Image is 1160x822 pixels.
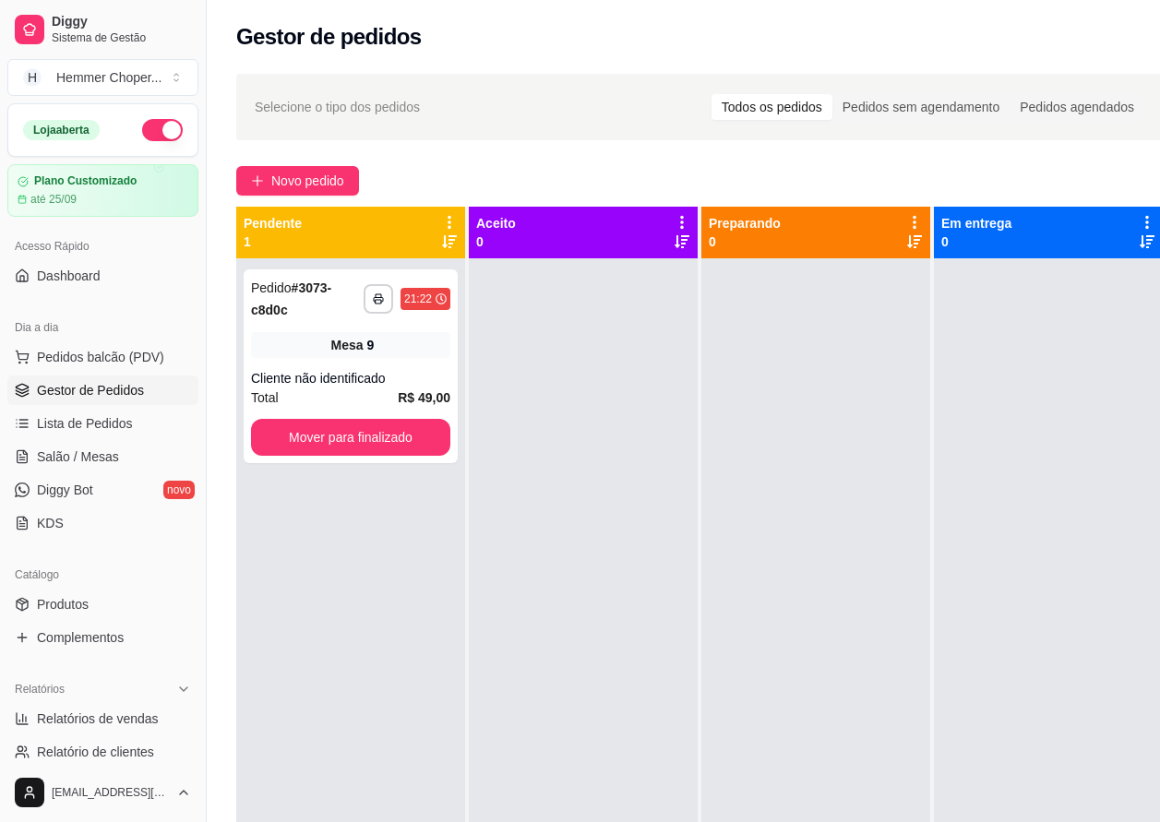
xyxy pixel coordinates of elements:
span: Total [251,387,279,408]
p: 0 [476,232,516,251]
strong: # 3073-c8d0c [251,280,331,317]
div: Loja aberta [23,120,100,140]
div: Pedidos agendados [1010,94,1144,120]
span: Relatórios de vendas [37,709,159,728]
a: Diggy Botnovo [7,475,198,505]
span: Selecione o tipo dos pedidos [255,97,420,117]
span: Mesa [331,336,364,354]
span: KDS [37,514,64,532]
span: Pedidos balcão (PDV) [37,348,164,366]
a: KDS [7,508,198,538]
span: Relatórios [15,682,65,697]
div: 21:22 [404,292,432,306]
a: Gestor de Pedidos [7,375,198,405]
span: Sistema de Gestão [52,30,191,45]
span: Diggy Bot [37,481,93,499]
div: Todos os pedidos [712,94,832,120]
span: Diggy [52,14,191,30]
button: Mover para finalizado [251,419,450,456]
div: Dia a dia [7,313,198,342]
article: até 25/09 [30,192,77,207]
h2: Gestor de pedidos [236,22,422,52]
div: 9 [367,336,375,354]
span: Pedido [251,280,292,295]
a: Relatórios de vendas [7,704,198,733]
div: Pedidos sem agendamento [832,94,1010,120]
a: Lista de Pedidos [7,409,198,438]
div: Catálogo [7,560,198,590]
span: Lista de Pedidos [37,414,133,433]
article: Plano Customizado [34,174,137,188]
p: Aceito [476,214,516,232]
a: DiggySistema de Gestão [7,7,198,52]
a: Produtos [7,590,198,619]
button: Novo pedido [236,166,359,196]
span: Novo pedido [271,171,344,191]
a: Dashboard [7,261,198,291]
span: H [23,68,42,87]
a: Complementos [7,623,198,652]
p: Em entrega [941,214,1011,232]
span: Salão / Mesas [37,447,119,466]
a: Salão / Mesas [7,442,198,471]
a: Plano Customizadoaté 25/09 [7,164,198,217]
a: Relatório de clientes [7,737,198,767]
span: Gestor de Pedidos [37,381,144,399]
span: Complementos [37,628,124,647]
button: Alterar Status [142,119,183,141]
div: Acesso Rápido [7,232,198,261]
button: Select a team [7,59,198,96]
div: Hemmer Choper ... [56,68,161,87]
button: Pedidos balcão (PDV) [7,342,198,372]
button: [EMAIL_ADDRESS][DOMAIN_NAME] [7,770,198,815]
p: Pendente [244,214,302,232]
span: [EMAIL_ADDRESS][DOMAIN_NAME] [52,785,169,800]
p: 0 [709,232,781,251]
span: plus [251,174,264,187]
strong: R$ 49,00 [398,390,450,405]
p: Preparando [709,214,781,232]
span: Relatório de clientes [37,743,154,761]
p: 0 [941,232,1011,251]
span: Produtos [37,595,89,614]
p: 1 [244,232,302,251]
span: Dashboard [37,267,101,285]
div: Cliente não identificado [251,369,450,387]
